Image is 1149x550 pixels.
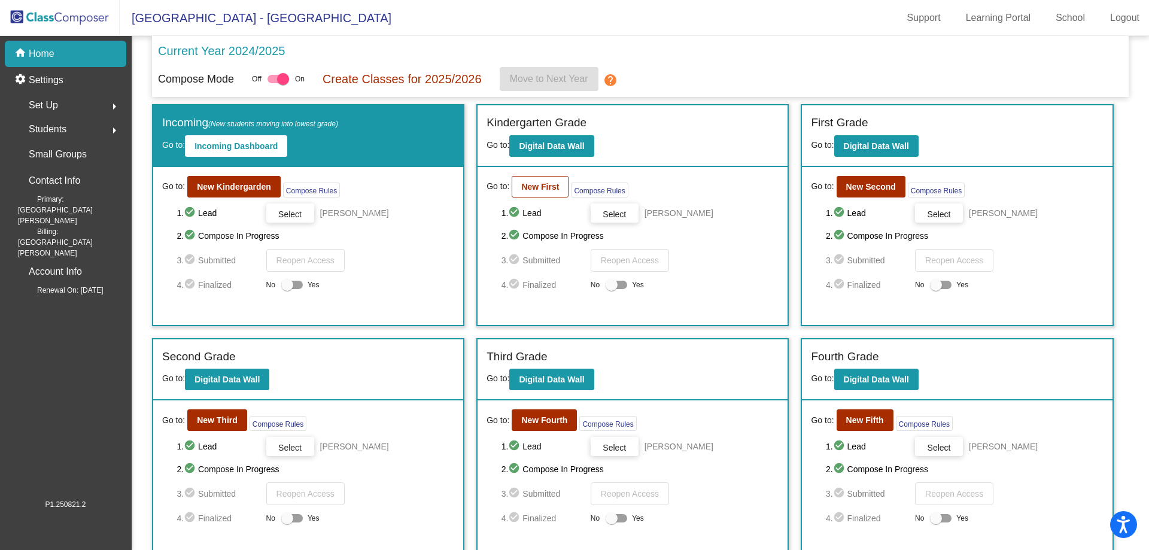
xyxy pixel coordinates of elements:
button: Compose Rules [908,183,965,197]
button: Select [266,437,314,456]
mat-icon: check_circle [508,253,522,268]
button: Compose Rules [896,416,953,431]
p: Small Groups [29,146,87,163]
span: 2. Compose In Progress [501,229,779,243]
button: Reopen Access [591,249,669,272]
span: (New students moving into lowest grade) [208,120,338,128]
span: Select [603,443,626,452]
span: Move to Next Year [510,74,588,84]
span: Yes [308,511,320,525]
span: [PERSON_NAME] [320,440,389,452]
mat-icon: check_circle [184,462,198,476]
span: Select [603,209,626,219]
mat-icon: check_circle [184,206,198,220]
span: [PERSON_NAME] [320,207,389,219]
mat-icon: check_circle [833,511,847,525]
span: Go to: [162,414,185,427]
span: [PERSON_NAME] [969,440,1038,452]
mat-icon: check_circle [508,487,522,501]
button: Reopen Access [915,482,993,505]
mat-icon: check_circle [833,253,847,268]
span: [PERSON_NAME] [969,207,1038,219]
span: 3. Submitted [501,487,585,501]
p: Current Year 2024/2025 [158,42,285,60]
span: 2. Compose In Progress [177,462,454,476]
mat-icon: check_circle [508,462,522,476]
mat-icon: check_circle [508,229,522,243]
button: Select [915,203,963,223]
mat-icon: check_circle [833,462,847,476]
span: 4. Finalized [501,278,585,292]
span: Go to: [487,373,509,383]
b: New Kindergarden [197,182,271,192]
span: Billing: [GEOGRAPHIC_DATA][PERSON_NAME] [18,226,126,259]
b: New First [521,182,559,192]
button: Compose Rules [571,183,628,197]
a: School [1046,8,1095,28]
p: Account Info [29,263,82,280]
button: New Second [837,176,905,197]
b: Incoming Dashboard [194,141,278,151]
span: Go to: [162,373,185,383]
mat-icon: check_circle [184,487,198,501]
span: 4. Finalized [177,511,260,525]
p: Contact Info [29,172,80,189]
mat-icon: check_circle [833,278,847,292]
p: Create Classes for 2025/2026 [323,70,482,88]
button: New Fourth [512,409,577,431]
b: Digital Data Wall [194,375,260,384]
a: Learning Portal [956,8,1041,28]
span: Go to: [162,180,185,193]
span: 1. Lead [177,439,260,454]
span: [PERSON_NAME] [645,440,713,452]
button: New First [512,176,569,197]
mat-icon: check_circle [184,511,198,525]
button: Move to Next Year [500,67,598,91]
b: New Fourth [521,415,567,425]
mat-icon: settings [14,73,29,87]
mat-icon: arrow_right [107,99,121,114]
span: Yes [632,278,644,292]
button: Digital Data Wall [509,135,594,157]
span: Yes [956,511,968,525]
span: Go to: [811,373,834,383]
span: Yes [308,278,320,292]
mat-icon: home [14,47,29,61]
span: No [266,279,275,290]
label: Second Grade [162,348,236,366]
span: Select [928,209,951,219]
span: No [915,513,924,524]
span: 3. Submitted [826,487,909,501]
button: Compose Rules [579,416,636,431]
span: No [915,279,924,290]
mat-icon: arrow_right [107,123,121,138]
span: Go to: [487,140,509,150]
mat-icon: check_circle [833,229,847,243]
span: Select [278,209,302,219]
span: 3. Submitted [177,487,260,501]
span: No [266,513,275,524]
button: New Fifth [837,409,893,431]
b: Digital Data Wall [844,141,909,151]
label: Incoming [162,114,338,132]
button: Reopen Access [266,482,345,505]
button: Reopen Access [591,482,669,505]
button: Select [915,437,963,456]
a: Logout [1101,8,1149,28]
span: 1. Lead [826,206,909,220]
span: 2. Compose In Progress [826,462,1104,476]
span: Select [278,443,302,452]
span: No [591,513,600,524]
button: Digital Data Wall [185,369,269,390]
p: Compose Mode [158,71,234,87]
button: Select [591,203,639,223]
span: Reopen Access [601,489,659,499]
button: Select [266,203,314,223]
span: 2. Compose In Progress [501,462,779,476]
span: 4. Finalized [501,511,585,525]
mat-icon: check_circle [833,487,847,501]
span: Set Up [29,97,58,114]
span: Select [928,443,951,452]
b: New Fifth [846,415,884,425]
span: Go to: [811,414,834,427]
